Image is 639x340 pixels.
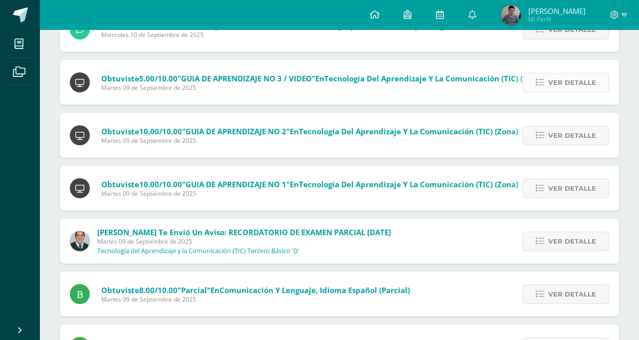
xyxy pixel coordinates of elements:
span: Obtuviste en [101,126,518,136]
span: Miércoles 10 de Septiembre de 2025 [101,30,480,39]
span: Ver detalle [548,232,596,251]
img: 2306758994b507d40baaa54be1d4aa7e.png [70,231,90,251]
span: Obtuviste en [101,285,410,295]
span: Martes 09 de Septiembre de 2025 [101,83,544,92]
span: Tecnología del Aprendizaje y la Comunicación (TIC) (Zona) [299,126,518,136]
span: Comunicación y Lenguaje, Idioma Español (Parcial) [219,285,410,295]
span: Martes 09 de Septiembre de 2025 [97,237,391,246]
span: Ver detalle [548,126,596,145]
span: "GUIA DE APRENDIZAJE NO 3 / VIDEO" [178,73,315,83]
span: Mi Perfil [528,15,586,23]
span: 10.00/10.00 [139,126,182,136]
span: Martes 09 de Septiembre de 2025 [101,295,410,304]
span: Tecnología del Aprendizaje y la Comunicación (TIC) (Zona) [324,73,544,83]
span: Ver detalle [548,73,596,92]
span: "GUIA DE APRENDIZAJE NO 1" [182,179,290,189]
span: "GUIA DE APRENDIZAJE NO 2" [182,126,290,136]
span: [PERSON_NAME] [528,6,586,16]
span: Martes 09 de Septiembre de 2025 [101,136,518,145]
span: Tecnología del Aprendizaje y la Comunicación (TIC) (Zona) [299,179,518,189]
span: Obtuviste en [101,179,518,189]
span: "Parcial" [178,285,211,295]
img: 2b9be38cc2a7780abc77197381367f85.png [501,5,521,25]
span: 10.00/10.00 [139,179,182,189]
span: [PERSON_NAME] te envió un aviso: RECORDATORIO DE EXAMEN PARCIAL [DATE] [97,227,391,237]
span: Martes 09 de Septiembre de 2025 [101,189,518,198]
span: 8.00/10.00 [139,285,178,295]
span: 5.00/10.00 [139,73,178,83]
p: Tecnología del Aprendizaje y la Comunicación (TIC) Tercero Básico 'D' [97,247,299,255]
span: Ver detalle [548,179,596,198]
span: Ver detalle [548,285,596,304]
span: Obtuviste en [101,73,544,83]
